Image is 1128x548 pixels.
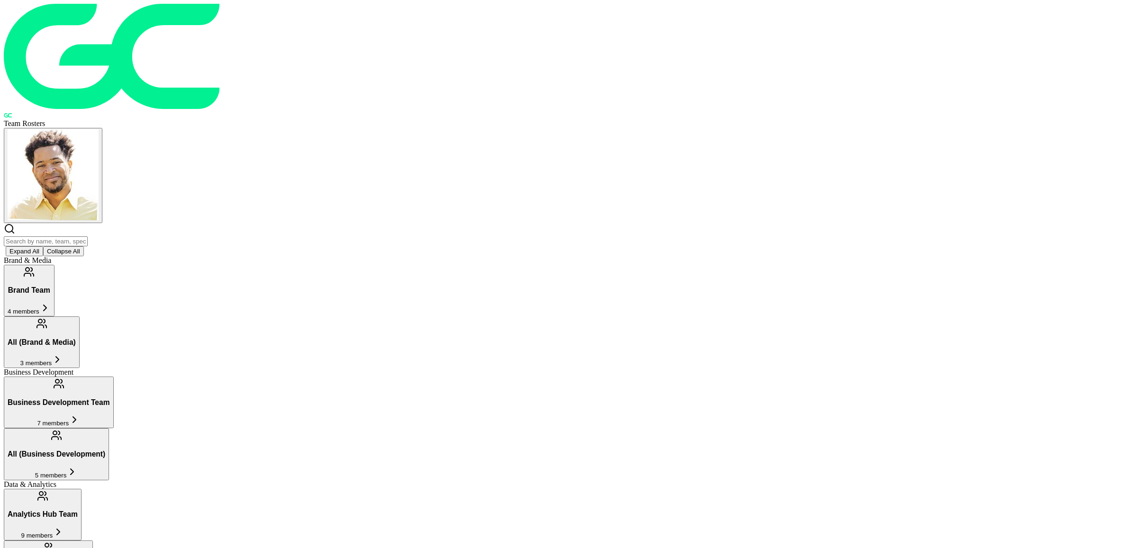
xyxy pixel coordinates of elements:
[8,286,51,295] h3: Brand Team
[4,236,88,246] input: Search by name, team, specialty, or title...
[4,489,82,540] button: Analytics Hub Team9 members
[6,246,43,256] button: Expand All
[8,308,39,315] span: 4 members
[4,119,45,127] span: Team Rosters
[8,510,78,519] h3: Analytics Hub Team
[8,398,110,407] h3: Business Development Team
[43,246,84,256] button: Collapse All
[35,472,67,479] span: 5 members
[37,420,69,427] span: 7 members
[4,256,51,264] span: Brand & Media
[4,265,55,316] button: Brand Team4 members
[4,368,73,376] span: Business Development
[4,428,109,480] button: All (Business Development)5 members
[4,377,114,428] button: Business Development Team7 members
[4,480,56,488] span: Data & Analytics
[20,359,52,367] span: 3 members
[4,316,80,368] button: All (Brand & Media)3 members
[8,338,76,347] h3: All (Brand & Media)
[21,532,53,539] span: 9 members
[8,450,105,458] h3: All (Business Development)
